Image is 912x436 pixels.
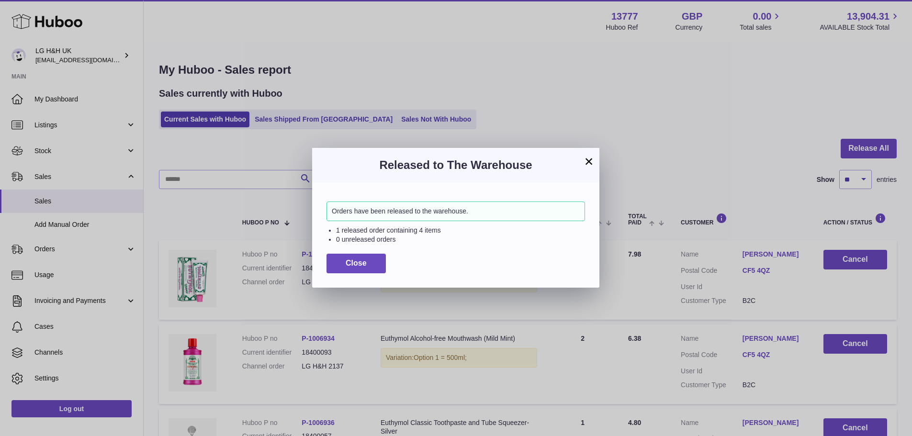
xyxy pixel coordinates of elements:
h3: Released to The Warehouse [327,157,585,173]
li: 0 unreleased orders [336,235,585,244]
li: 1 released order containing 4 items [336,226,585,235]
button: Close [327,254,386,273]
span: Close [346,259,367,267]
button: × [583,156,595,167]
div: Orders have been released to the warehouse. [327,201,585,221]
